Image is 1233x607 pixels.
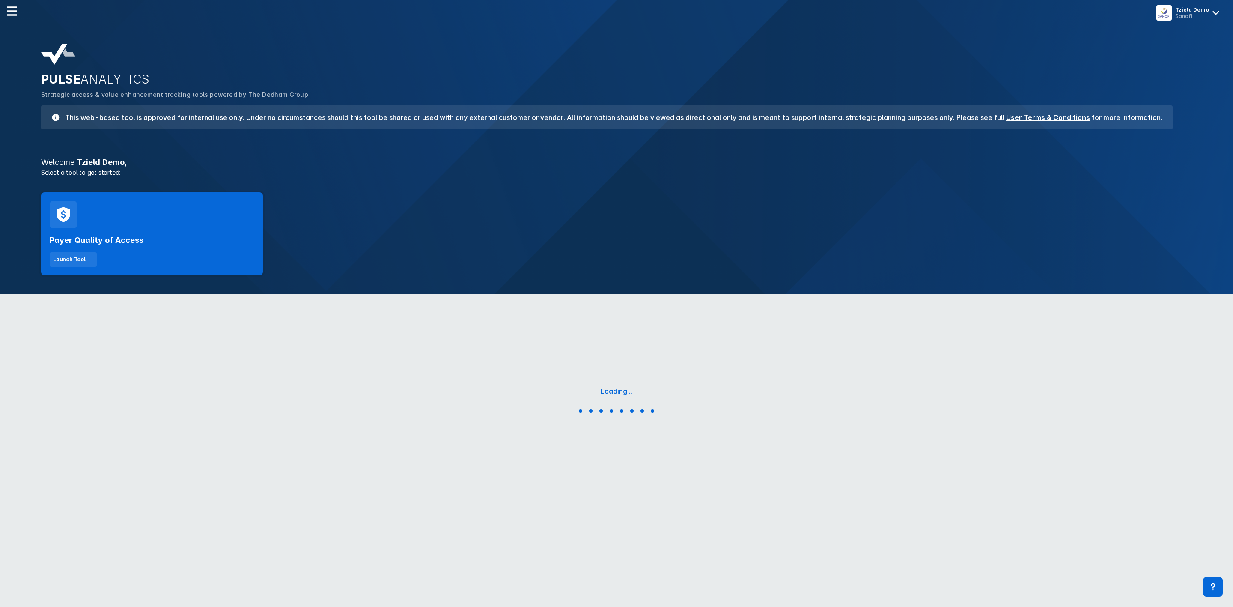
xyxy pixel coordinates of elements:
button: Launch Tool [50,252,97,267]
p: Select a tool to get started: [36,168,1197,177]
img: menu--horizontal.svg [7,6,17,16]
span: Welcome [41,158,74,167]
h3: Tzield Demo , [36,158,1197,166]
div: Sanofi [1175,13,1209,19]
img: menu button [1158,7,1170,19]
span: ANALYTICS [80,72,150,87]
div: Tzield Demo [1175,6,1209,13]
h3: This web-based tool is approved for internal use only. Under no circumstances should this tool be... [60,112,1162,123]
img: pulse-analytics-logo [41,44,75,65]
h2: PULSE [41,72,1192,87]
div: Contact Support [1203,577,1223,597]
h2: Payer Quality of Access [50,235,143,245]
a: Payer Quality of AccessLaunch Tool [41,192,263,275]
a: User Terms & Conditions [1006,113,1090,122]
div: Loading... [601,387,632,395]
div: Launch Tool [53,256,86,263]
p: Strategic access & value enhancement tracking tools powered by The Dedham Group [41,90,1192,99]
